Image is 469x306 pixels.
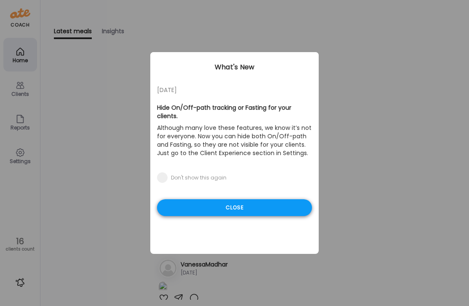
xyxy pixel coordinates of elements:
div: Close [157,199,312,216]
div: What's New [150,62,319,72]
b: Hide On/Off-path tracking or Fasting for your clients. [157,103,291,120]
p: Although many love these features, we know it’s not for everyone. Now you can hide both On/Off-pa... [157,122,312,159]
div: Don't show this again [171,174,227,181]
div: [DATE] [157,85,312,95]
